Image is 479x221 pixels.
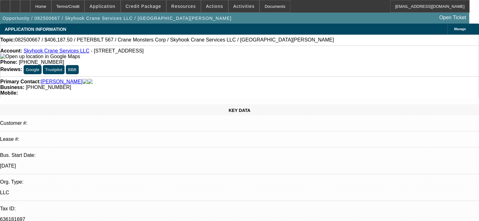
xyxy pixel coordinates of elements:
[26,85,71,90] span: [PHONE_NUMBER]
[0,67,22,72] strong: Reviews:
[0,85,24,90] strong: Business:
[43,65,64,74] button: Trustpilot
[167,0,201,12] button: Resources
[454,27,466,31] span: Manage
[15,37,334,43] span: 082500667 / $406,187.50 / PETERBILT 567 / Crane Monsters Corp / Skyhook Crane Services LLC / [GEO...
[88,79,93,85] img: linkedin-icon.png
[229,0,259,12] button: Activities
[0,90,18,96] strong: Mobile:
[41,79,83,85] a: [PERSON_NAME]
[19,59,64,65] span: [PHONE_NUMBER]
[126,4,161,9] span: Credit Package
[233,4,255,9] span: Activities
[171,4,196,9] span: Resources
[206,4,223,9] span: Actions
[437,12,469,23] a: Open Ticket
[85,0,120,12] button: Application
[24,48,89,53] a: Skyhook Crane Services LLC
[0,54,80,59] img: Open up location in Google Maps
[121,0,166,12] button: Credit Package
[0,59,17,65] strong: Phone:
[91,48,144,53] span: - [STREET_ADDRESS]
[89,4,115,9] span: Application
[0,79,41,85] strong: Primary Contact:
[5,27,66,32] span: APPLICATION INFORMATION
[83,79,88,85] img: facebook-icon.png
[3,16,231,21] span: Opportunity / 082500667 / Skyhook Crane Services LLC / [GEOGRAPHIC_DATA][PERSON_NAME]
[0,54,80,59] a: View Google Maps
[0,37,15,43] strong: Topic:
[66,65,79,74] button: BBB
[0,48,22,53] strong: Account:
[201,0,228,12] button: Actions
[229,108,250,113] span: KEY DATA
[24,65,42,74] button: Google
